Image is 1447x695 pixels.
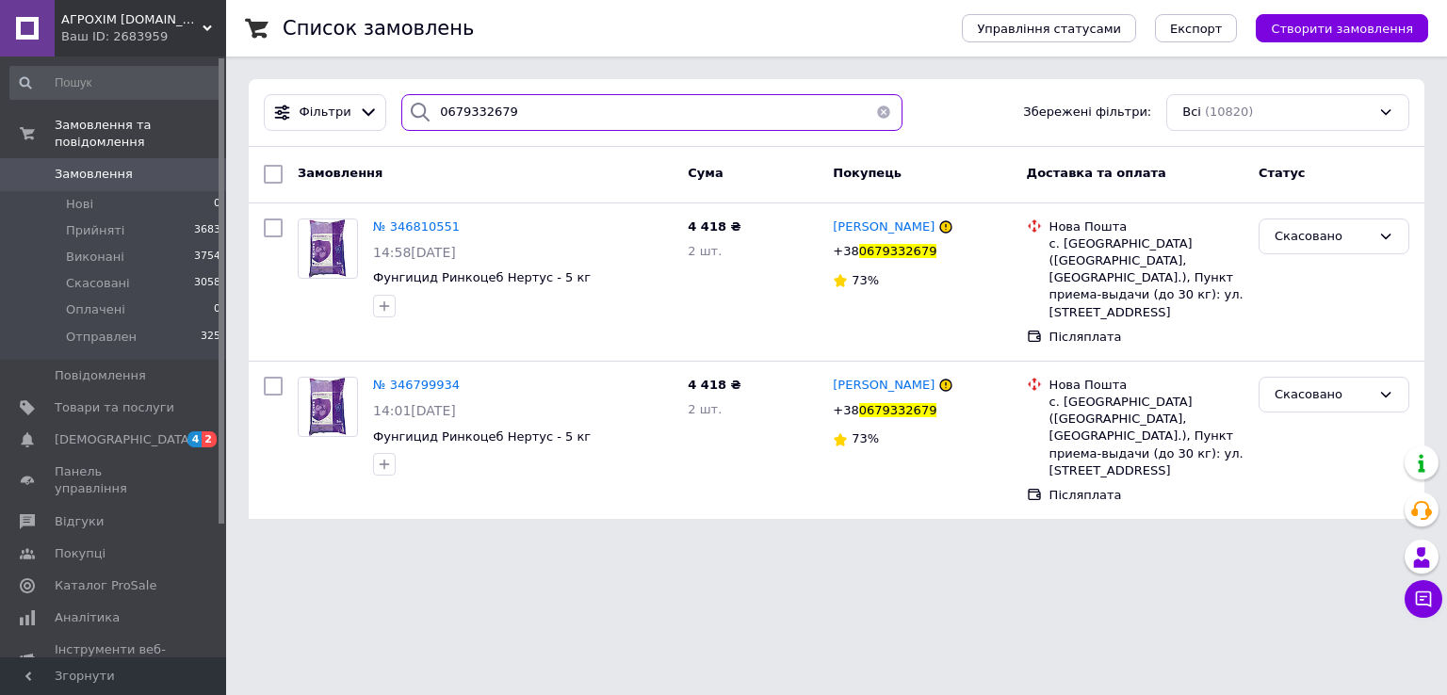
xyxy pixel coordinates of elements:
span: Каталог ProSale [55,577,156,594]
span: 2 шт. [688,244,722,258]
span: Фільтри [300,104,351,121]
span: 73% [852,273,879,287]
span: 0679332679 [859,403,937,417]
input: Пошук за номером замовлення, ПІБ покупця, номером телефону, Email, номером накладної [401,94,902,131]
span: Замовлення [298,166,382,180]
div: Скасовано [1275,385,1371,405]
span: 3754 [194,249,220,266]
a: [PERSON_NAME] [833,218,935,236]
a: № 346810551 [373,219,460,234]
span: +380679332679 [833,403,936,417]
span: 3683 [194,222,220,239]
span: Виконані [66,249,124,266]
img: Фото товару [306,378,350,436]
span: 4 [187,431,203,447]
span: Прийняті [66,222,124,239]
span: 14:01[DATE] [373,403,456,418]
a: Фото товару [298,377,358,437]
span: 0 [214,196,220,213]
span: 3058 [194,275,220,292]
span: +38 [833,403,858,417]
button: Управління статусами [962,14,1136,42]
span: [PERSON_NAME] [833,219,935,234]
span: Покупці [55,545,106,562]
span: 73% [852,431,879,445]
span: Cума [688,166,723,180]
span: Повідомлення [55,367,146,384]
span: 2 [202,431,217,447]
a: № 346799934 [373,378,460,392]
a: Фото товару [298,218,358,279]
span: 2 шт. [688,402,722,416]
span: 4 418 ₴ [688,219,740,234]
span: Оплачені [66,301,125,318]
span: Відгуки [55,513,104,530]
span: Створити замовлення [1271,22,1413,36]
input: Пошук [9,66,222,100]
div: Скасовано [1275,227,1371,247]
span: 0 [214,301,220,318]
div: с. [GEOGRAPHIC_DATA] ([GEOGRAPHIC_DATA], [GEOGRAPHIC_DATA].), Пункт приема-выдачи (до 30 кг): ул.... [1049,235,1244,321]
span: Товари та послуги [55,399,174,416]
a: [PERSON_NAME] [833,377,935,395]
span: 0679332679 [859,244,937,258]
span: Замовлення [55,166,133,183]
span: Скасовані [66,275,130,292]
div: Післяплата [1049,487,1244,504]
img: Фото товару [306,219,350,278]
button: Чат з покупцем [1405,580,1442,618]
button: Створити замовлення [1256,14,1428,42]
span: 325 [201,329,220,346]
span: Замовлення та повідомлення [55,117,226,151]
div: Нова Пошта [1049,377,1244,394]
span: Нові [66,196,93,213]
span: Аналітика [55,609,120,626]
span: Покупець [833,166,902,180]
span: 14:58[DATE] [373,245,456,260]
button: Очистить [865,94,902,131]
div: Ваш ID: 2683959 [61,28,226,45]
span: +38 [833,244,858,258]
span: 4 418 ₴ [688,378,740,392]
span: [PERSON_NAME] [833,378,935,392]
a: Створити замовлення [1237,21,1428,35]
span: Панель управління [55,463,174,497]
a: Фунгицид Ринкоцеб Нертус - 5 кг [373,429,591,444]
div: с. [GEOGRAPHIC_DATA] ([GEOGRAPHIC_DATA], [GEOGRAPHIC_DATA].), Пункт приема-выдачи (до 30 кг): ул.... [1049,394,1244,479]
span: Статус [1259,166,1306,180]
div: Післяплата [1049,329,1244,346]
span: (10820) [1205,105,1254,119]
span: Експорт [1170,22,1223,36]
span: Збережені фільтри: [1023,104,1151,121]
h1: Список замовлень [283,17,474,40]
span: Управління статусами [977,22,1121,36]
span: [DEMOGRAPHIC_DATA] [55,431,194,448]
span: Інструменти веб-майстра та SEO [55,641,174,675]
a: Фунгицид Ринкоцеб Нертус - 5 кг [373,270,591,284]
span: Всі [1182,104,1201,121]
span: АГРОХІМ agrohim.in.ua [61,11,203,28]
button: Експорт [1155,14,1238,42]
span: +380679332679 [833,244,936,258]
span: Доставка та оплата [1027,166,1166,180]
span: Отправлен [66,329,137,346]
div: Нова Пошта [1049,218,1244,235]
